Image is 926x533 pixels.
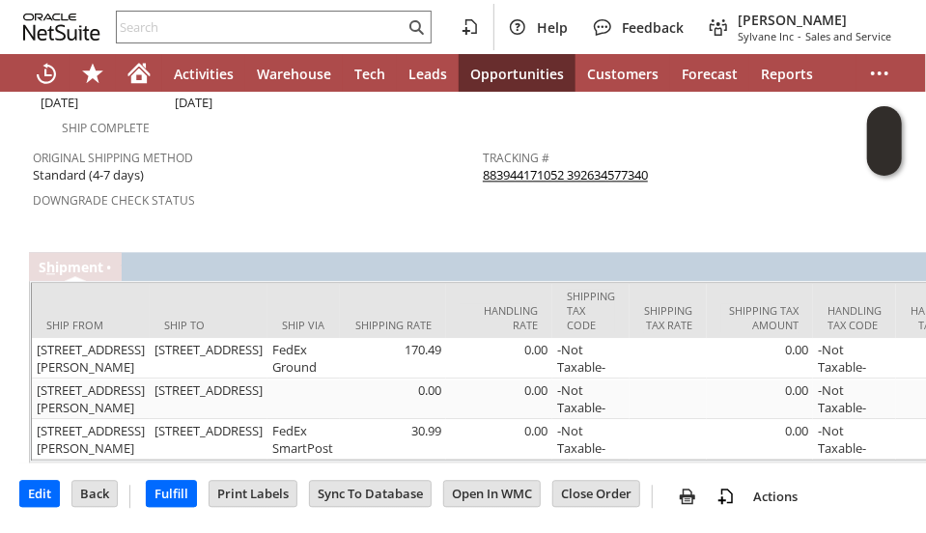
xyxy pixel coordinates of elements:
span: Tech [354,65,385,83]
span: [DATE] [41,94,78,112]
svg: Shortcuts [81,62,104,85]
div: Ship Via [282,318,325,332]
a: Home [116,54,162,93]
td: 0.00 [340,379,446,419]
svg: Recent Records [35,62,58,85]
td: [STREET_ADDRESS][PERSON_NAME] [32,419,150,460]
td: [STREET_ADDRESS] [150,379,267,419]
div: Shipping Tax Code [567,289,615,332]
input: Open In WMC [444,481,540,506]
a: Reports [749,54,825,93]
div: Ship From [46,318,135,332]
div: Ship To [164,318,253,332]
span: Customers [587,65,659,83]
td: [STREET_ADDRESS][PERSON_NAME] [32,379,150,419]
td: [STREET_ADDRESS] [150,338,267,379]
td: -Not Taxable- [552,338,630,379]
a: Original Shipping Method [33,150,193,166]
input: Sync To Database [310,481,431,506]
a: 883944171052 392634577340 [483,166,648,183]
span: [DATE] [175,94,212,112]
span: Activities [174,65,234,83]
td: FedEx SmartPost [267,419,340,460]
td: 0.00 [446,379,552,419]
td: 0.00 [446,419,552,460]
td: 170.49 [340,338,446,379]
td: -Not Taxable- [552,379,630,419]
input: Fulfill [147,481,196,506]
div: Handling Rate [461,303,538,332]
div: Shortcuts [70,54,116,93]
iframe: Click here to launch Oracle Guided Learning Help Panel [867,106,902,176]
td: -Not Taxable- [813,379,896,419]
td: -Not Taxable- [813,338,896,379]
a: Customers [575,54,670,93]
input: Search [117,15,405,39]
a: Warehouse [245,54,343,93]
a: Ship Complete [62,120,150,136]
input: Edit [20,481,59,506]
span: h [46,258,55,276]
span: Sales and Service [805,29,891,43]
span: Help [537,18,568,37]
svg: Search [405,15,428,39]
a: Recent Records [23,54,70,93]
td: [STREET_ADDRESS] [150,419,267,460]
a: Activities [162,54,245,93]
span: Leads [408,65,447,83]
input: Close Order [553,481,639,506]
span: Feedback [622,18,684,37]
span: [PERSON_NAME] [738,11,891,29]
td: FedEx Ground [267,338,340,379]
span: Sylvane Inc [738,29,794,43]
td: 0.00 [707,379,813,419]
span: Forecast [682,65,738,83]
span: Warehouse [257,65,331,83]
td: 30.99 [340,419,446,460]
a: Shipment [39,258,103,276]
td: 0.00 [707,338,813,379]
a: Actions [745,488,805,505]
td: -Not Taxable- [813,419,896,460]
a: Leads [397,54,459,93]
span: Reports [761,65,813,83]
a: Opportunities [459,54,575,93]
div: Shipping Tax Rate [644,303,692,332]
img: add-record.svg [715,485,738,508]
img: print.svg [676,485,699,508]
span: Oracle Guided Learning Widget. To move around, please hold and drag [867,142,902,177]
a: Downgrade Check Status [33,192,195,209]
div: Shipping Tax Amount [721,303,799,332]
a: Forecast [670,54,749,93]
div: More menus [856,54,903,93]
a: Tech [343,54,397,93]
td: 0.00 [446,338,552,379]
a: Tracking # [483,150,549,166]
div: Shipping Rate [354,318,432,332]
span: - [798,29,801,43]
input: Back [72,481,117,506]
svg: logo [23,14,100,41]
td: [STREET_ADDRESS][PERSON_NAME] [32,338,150,379]
div: Handling Tax Code [828,303,882,332]
span: Standard (4-7 days) [33,166,144,184]
td: -Not Taxable- [552,419,630,460]
input: Print Labels [210,481,296,506]
td: 0.00 [707,419,813,460]
span: Opportunities [470,65,564,83]
svg: Home [127,62,151,85]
